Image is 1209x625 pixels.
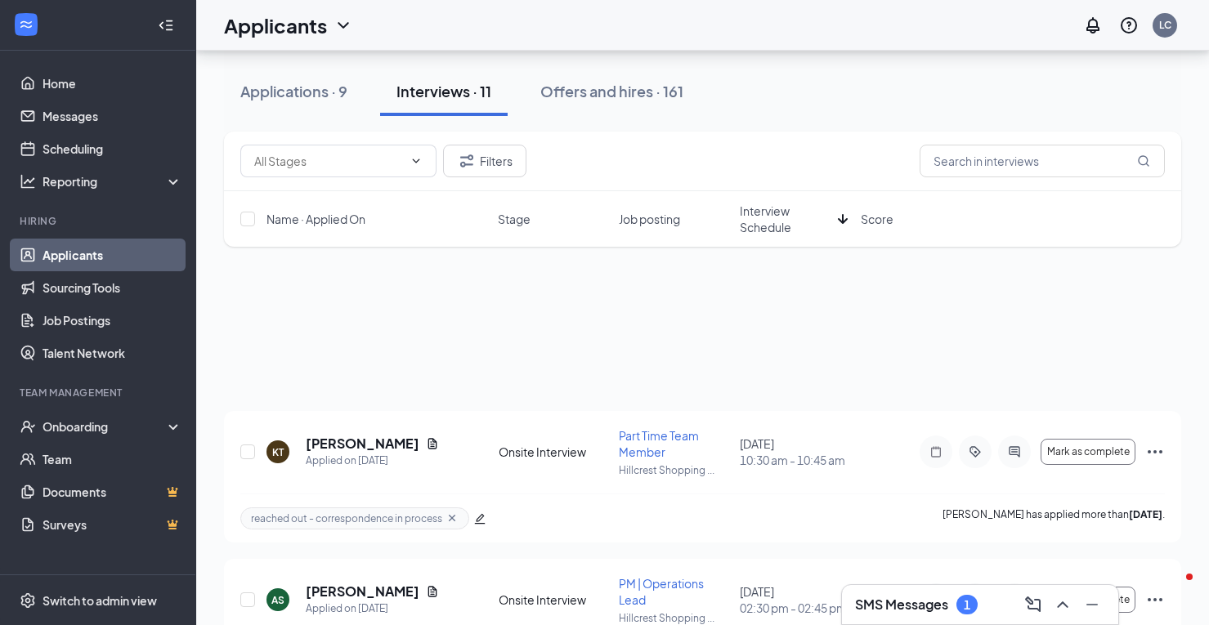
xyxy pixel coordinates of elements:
svg: ActiveTag [965,445,985,458]
div: Applications · 9 [240,81,347,101]
svg: ComposeMessage [1023,595,1043,614]
span: 10:30 am - 10:45 am [740,452,851,468]
div: LC [1159,18,1171,32]
a: Messages [43,100,182,132]
div: Switch to admin view [43,592,157,609]
a: DocumentsCrown [43,475,182,508]
h3: SMS Messages [855,596,948,614]
div: 1 [964,598,970,612]
svg: ChevronDown [410,154,423,167]
h5: [PERSON_NAME] [306,583,419,600]
p: [PERSON_NAME] has applied more than . [943,507,1165,529]
div: Interviews · 11 [396,81,491,101]
div: Offers and hires · 161 [540,81,683,101]
svg: ActiveChat [1005,445,1024,458]
a: Applicants [43,239,182,271]
button: Mark as complete [1041,439,1135,465]
p: Hillcrest Shopping ... [619,611,730,625]
div: Onsite Interview [499,444,610,460]
div: Reporting [43,173,183,190]
svg: UserCheck [20,418,36,435]
span: Job posting [619,211,680,227]
svg: Minimize [1082,595,1102,614]
svg: Filter [457,151,477,171]
span: 02:30 pm - 02:45 pm [740,600,851,616]
div: Onsite Interview [499,592,610,608]
span: Name · Applied On [266,211,365,227]
span: Mark as complete [1047,446,1130,458]
iframe: Intercom live chat [1153,569,1193,609]
div: KT [272,445,284,459]
svg: Notifications [1083,16,1103,35]
div: Applied on [DATE] [306,600,439,617]
a: Talent Network [43,337,182,369]
span: edit [474,513,486,525]
p: Hillcrest Shopping ... [619,463,730,477]
button: ChevronUp [1050,592,1076,618]
span: Score [861,211,893,227]
svg: Ellipses [1145,590,1165,609]
span: reached out - correspondence in process [251,511,442,525]
input: Search in interviews [920,145,1165,177]
svg: Note [926,445,946,458]
div: Hiring [20,214,179,228]
div: [DATE] [740,435,851,468]
h5: [PERSON_NAME] [306,435,419,453]
div: Applied on [DATE] [306,453,439,469]
svg: Settings [20,592,36,609]
button: ComposeMessage [1020,592,1046,618]
div: [DATE] [740,583,851,616]
button: Filter Filters [443,145,526,177]
svg: Analysis [20,173,36,190]
div: Onboarding [43,418,168,435]
svg: QuestionInfo [1119,16,1139,35]
a: Home [43,67,182,100]
a: Scheduling [43,132,182,165]
span: Stage [498,211,531,227]
a: Job Postings [43,304,182,337]
svg: Ellipses [1145,442,1165,462]
svg: MagnifyingGlass [1137,154,1150,167]
svg: ChevronDown [334,16,353,35]
button: Minimize [1079,592,1105,618]
svg: Cross [446,511,459,525]
svg: ArrowDown [833,209,853,229]
input: All Stages [254,152,403,170]
div: Team Management [20,386,179,400]
b: [DATE] [1129,508,1162,520]
svg: Document [426,437,439,450]
svg: Collapse [158,17,174,33]
svg: Document [426,585,439,598]
a: Sourcing Tools [43,271,182,304]
span: Interview Schedule [740,203,831,235]
span: PM | Operations Lead [619,576,704,607]
a: Team [43,443,182,475]
div: AS [271,593,284,607]
svg: ChevronUp [1053,595,1072,614]
span: Part Time Team Member [619,428,699,459]
svg: WorkstreamLogo [18,16,34,33]
h1: Applicants [224,11,327,39]
a: SurveysCrown [43,508,182,541]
